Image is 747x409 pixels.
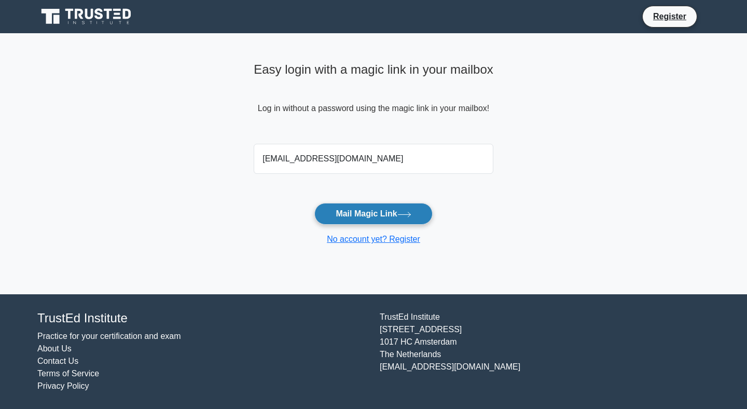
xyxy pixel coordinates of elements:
[37,357,78,365] a: Contact Us
[37,369,99,378] a: Terms of Service
[327,235,420,243] a: No account yet? Register
[37,344,72,353] a: About Us
[37,381,89,390] a: Privacy Policy
[37,332,181,340] a: Practice for your certification and exam
[37,311,367,326] h4: TrustEd Institute
[374,311,716,392] div: TrustEd Institute [STREET_ADDRESS] 1017 HC Amsterdam The Netherlands [EMAIL_ADDRESS][DOMAIN_NAME]
[254,58,493,140] div: Log in without a password using the magic link in your mailbox!
[254,62,493,77] h4: Easy login with a magic link in your mailbox
[314,203,432,225] button: Mail Magic Link
[254,144,493,174] input: Email
[647,10,693,23] a: Register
